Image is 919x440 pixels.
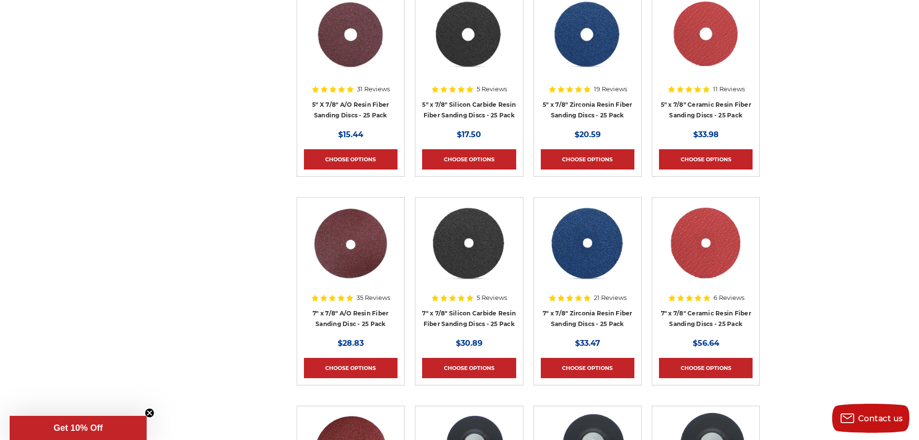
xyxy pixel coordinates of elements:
[693,339,719,348] span: $56.64
[575,130,601,139] span: $20.59
[312,101,389,119] a: 5" X 7/8" A/O Resin Fiber Sanding Discs - 25 Pack
[594,295,627,301] span: 21 Reviews
[541,204,634,298] a: 7 inch zirconia resin fiber disc
[422,149,516,170] a: Choose Options
[422,204,516,298] a: 7 Inch Silicon Carbide Resin Fiber Disc
[541,358,634,378] a: Choose Options
[304,149,398,170] a: Choose Options
[422,358,516,378] a: Choose Options
[338,130,363,139] span: $15.44
[422,310,516,328] a: 7" x 7/8" Silicon Carbide Resin Fiber Sanding Discs - 25 Pack
[357,295,390,301] span: 35 Reviews
[659,149,753,170] a: Choose Options
[304,204,398,298] a: 7 inch aluminum oxide resin fiber disc
[832,404,909,433] button: Contact us
[575,339,600,348] span: $33.47
[661,310,751,328] a: 7" x 7/8" Ceramic Resin Fiber Sanding Discs - 25 Pack
[858,414,903,423] span: Contact us
[543,310,632,328] a: 7" x 7/8" Zirconia Resin Fiber Sanding Discs - 25 Pack
[422,101,516,119] a: 5" x 7/8" Silicon Carbide Resin Fiber Sanding Discs - 25 Pack
[477,295,507,301] span: 5 Reviews
[357,86,390,92] span: 31 Reviews
[659,204,753,298] a: 7 inch ceramic resin fiber disc
[549,204,626,282] img: 7 inch zirconia resin fiber disc
[304,358,398,378] a: Choose Options
[713,86,745,92] span: 11 Reviews
[661,101,751,119] a: 5" x 7/8" Ceramic Resin Fiber Sanding Discs - 25 Pack
[667,204,744,282] img: 7 inch ceramic resin fiber disc
[54,423,103,433] span: Get 10% Off
[145,408,154,418] button: Close teaser
[457,130,481,139] span: $17.50
[10,416,147,440] div: Get 10% OffClose teaser
[659,358,753,378] a: Choose Options
[312,204,389,282] img: 7 inch aluminum oxide resin fiber disc
[693,130,719,139] span: $33.98
[313,310,388,328] a: 7" x 7/8" A/O Resin Fiber Sanding Disc - 25 Pack
[541,149,634,170] a: Choose Options
[430,204,508,282] img: 7 Inch Silicon Carbide Resin Fiber Disc
[456,339,482,348] span: $30.89
[477,86,507,92] span: 5 Reviews
[594,86,627,92] span: 19 Reviews
[543,101,632,119] a: 5" x 7/8" Zirconia Resin Fiber Sanding Discs - 25 Pack
[338,339,364,348] span: $28.83
[713,295,744,301] span: 6 Reviews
